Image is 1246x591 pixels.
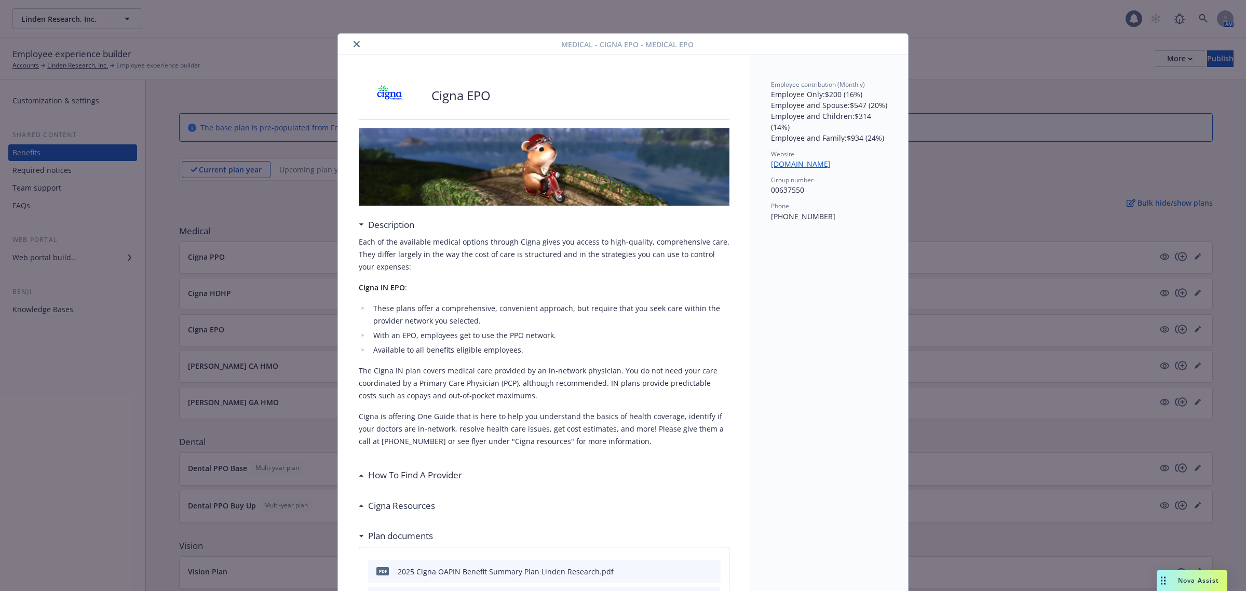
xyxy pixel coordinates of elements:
[771,100,887,111] p: Employee and Spouse : $547 (20%)
[771,211,887,222] p: [PHONE_NUMBER]
[359,128,729,206] img: banner
[359,218,414,232] div: Description
[368,468,462,482] h3: How To Find A Provider
[368,529,433,543] h3: Plan documents
[398,566,614,577] div: 2025 Cigna OAPIN Benefit Summary Plan Linden Research.pdf
[350,38,363,50] button: close
[370,344,729,356] li: Available to all benefits eligible employees.
[359,283,405,292] strong: Cigna IN EPO
[370,329,729,342] li: With an EPO, employees get to use the PPO network.
[359,236,729,273] p: Each of the available medical options through Cigna gives you access to high-quality, comprehensi...
[359,281,729,294] p: :
[561,39,694,50] span: Medical - Cigna EPO - Medical EPO
[359,410,729,448] p: Cigna is offering One Guide that is here to help you understand the basics of health coverage, id...
[771,159,839,169] a: [DOMAIN_NAME]
[359,80,421,111] img: CIGNA
[771,89,887,100] p: Employee Only : $200 (16%)
[376,567,389,575] span: pdf
[359,468,462,482] div: How To Find A Provider
[771,176,814,184] span: Group number
[368,218,414,232] h3: Description
[690,566,699,577] button: download file
[1157,570,1170,591] div: Drag to move
[771,80,865,89] span: Employee contribution (Monthly)
[431,87,491,104] p: Cigna EPO
[771,111,887,132] p: Employee and Children : $314 (14%)
[368,499,435,513] h3: Cigna Resources
[771,184,887,195] p: 00637550
[707,566,716,577] button: preview file
[1178,576,1219,585] span: Nova Assist
[771,202,789,210] span: Phone
[359,529,433,543] div: Plan documents
[771,132,887,143] p: Employee and Family : $934 (24%)
[771,150,794,158] span: Website
[359,365,729,402] p: The Cigna IN plan covers medical care provided by an in-network physician. You do not need your c...
[359,499,435,513] div: Cigna Resources
[1157,570,1227,591] button: Nova Assist
[370,302,729,327] li: These plans offer a comprehensive, convenient approach, but require that you seek care within the...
